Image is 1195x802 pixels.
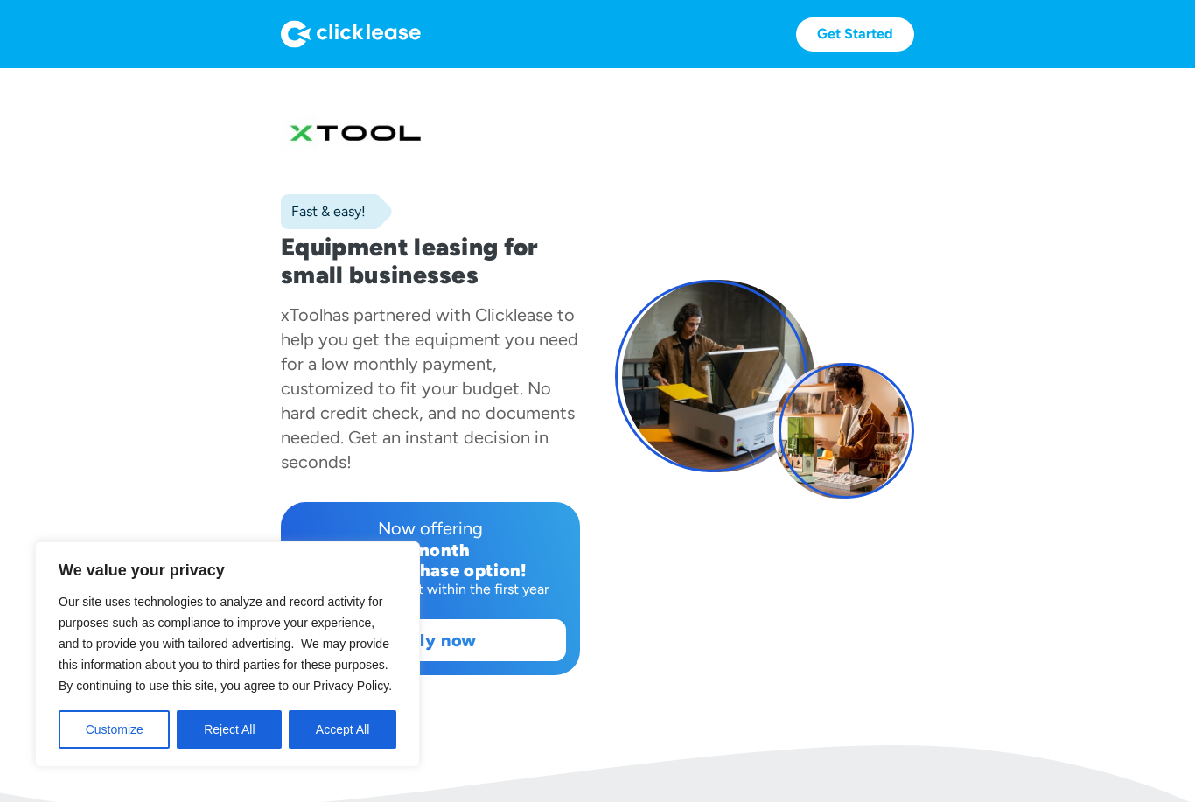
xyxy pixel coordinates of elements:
[281,203,366,220] div: Fast & easy!
[796,17,914,52] a: Get Started
[281,304,578,472] div: has partnered with Clicklease to help you get the equipment you need for a low monthly payment, c...
[59,710,170,749] button: Customize
[281,233,580,289] h1: Equipment leasing for small businesses
[295,581,566,598] div: Purchase outright within the first year
[281,20,421,48] img: Logo
[295,516,566,540] div: Now offering
[59,595,392,693] span: Our site uses technologies to analyze and record activity for purposes such as compliance to impr...
[289,710,396,749] button: Accept All
[281,304,323,325] div: xTool
[296,620,565,660] a: Apply now
[295,561,566,581] div: early purchase option!
[59,560,396,581] p: We value your privacy
[177,710,282,749] button: Reject All
[295,540,566,561] div: 12 month
[35,541,420,767] div: We value your privacy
